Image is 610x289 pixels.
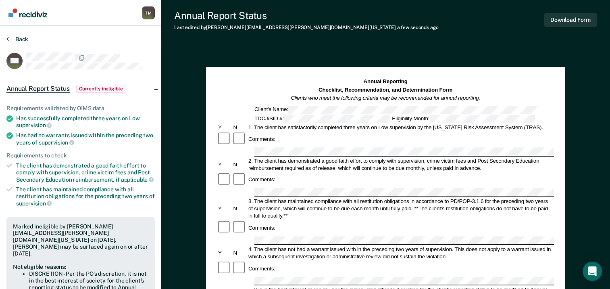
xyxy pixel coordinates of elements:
span: a few seconds ago [397,25,439,30]
div: 3. The client has maintained compliance with all restitution obligations in accordance to PD/POP-... [247,198,554,220]
div: Client's Name: [253,105,538,114]
span: applicable [121,176,154,183]
div: N [232,205,247,212]
div: 4. The client has not had a warrant issued with in the preceding two years of supervision. This d... [247,245,554,260]
div: Comments: [247,265,277,272]
div: Last edited by [PERSON_NAME][EMAIL_ADDRESS][PERSON_NAME][DOMAIN_NAME][US_STATE] [174,25,439,30]
div: Y [217,249,232,256]
span: Annual Report Status [6,85,70,93]
div: Y [217,205,232,212]
button: Back [6,36,28,43]
div: N [232,249,247,256]
button: Download Form [544,13,597,27]
span: supervision [39,139,74,146]
div: Y [217,161,232,168]
div: Comments: [247,176,277,184]
div: Marked ineligible by [PERSON_NAME][EMAIL_ADDRESS][PERSON_NAME][DOMAIN_NAME][US_STATE] on [DATE]. ... [13,223,148,257]
button: Profile dropdown button [142,6,155,19]
div: Comments: [247,136,277,143]
div: Comments: [247,224,277,231]
div: Not eligible reasons: [13,264,148,270]
div: Open Intercom Messenger [583,262,602,281]
div: N [232,124,247,131]
strong: Annual Reporting [364,79,408,85]
img: Recidiviz [8,8,47,17]
div: The client has maintained compliance with all restitution obligations for the preceding two years of [16,186,155,207]
div: 1. The client has satisfactorily completed three years on Low supervision by the [US_STATE] Risk ... [247,124,554,131]
span: supervision [16,200,52,207]
div: Requirements validated by OIMS data [6,105,155,112]
div: Annual Report Status [174,10,439,21]
strong: Checklist, Recommendation, and Determination Form [319,87,452,93]
span: supervision [16,122,52,128]
div: Has had no warrants issued within the preceding two years of [16,132,155,146]
div: Y [217,124,232,131]
div: Has successfully completed three years on Low [16,115,155,129]
span: Currently ineligible [76,85,126,93]
div: The client has demonstrated a good faith effort to comply with supervision, crime victim fees and... [16,162,155,183]
div: TDCJ/SID #: [253,115,391,123]
div: 2. The client has demonstrated a good faith effort to comply with supervision, crime victim fees ... [247,157,554,172]
div: T M [142,6,155,19]
em: Clients who meet the following criteria may be recommended for annual reporting. [291,95,481,101]
div: Eligibility Month: [391,115,536,123]
div: N [232,161,247,168]
div: Requirements to check [6,152,155,159]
